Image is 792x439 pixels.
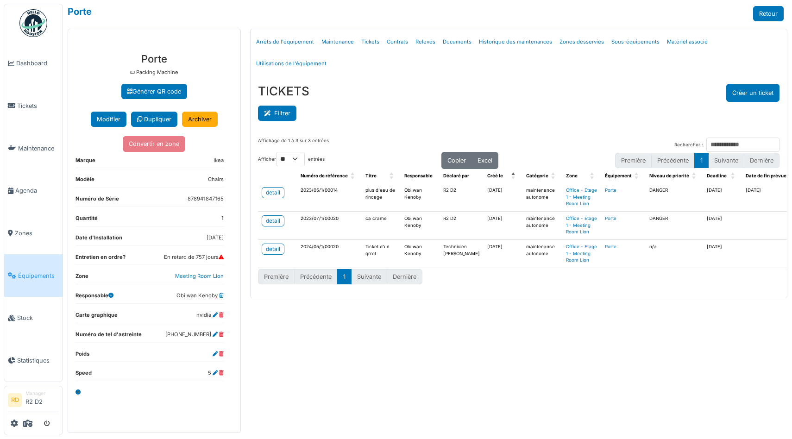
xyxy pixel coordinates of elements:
a: Tickets [4,85,63,127]
span: Excel [478,157,492,164]
td: ca crame [362,211,401,239]
span: Niveau de priorité [649,173,689,178]
div: Affichage de 1 à 3 sur 3 entrées [258,138,329,152]
dd: Obi wan Kenoby [176,292,224,300]
dt: Numéro de tel d'astreinte [75,331,142,342]
button: Créer un ticket [726,84,779,102]
span: Créé le [487,173,503,178]
td: [DATE] [703,239,742,268]
td: [DATE] [484,183,522,212]
a: Contrats [383,31,412,53]
dd: 5 [208,369,224,377]
dd: En retard de 757 jours [164,253,224,261]
span: Équipement: Activate to sort [635,169,640,183]
dt: Responsable [75,292,113,303]
td: 2023/05/1/00014 [297,183,362,212]
a: Archiver [182,112,218,127]
a: Dupliquer [131,112,177,127]
dt: Numéro de Série [75,195,119,207]
dd: [DATE] [207,234,224,242]
span: Stock [17,314,59,322]
p: 🏷 Packing Machine [75,69,233,76]
nav: pagination [615,153,779,168]
a: Retour [753,6,784,21]
select: Afficherentrées [276,152,305,166]
a: Maintenance [318,31,358,53]
span: Agenda [15,186,59,195]
td: maintenance autonome [522,211,562,239]
dt: Poids [75,350,89,362]
td: [DATE] [703,183,742,212]
a: Matériel associé [663,31,711,53]
td: DANGER [646,211,703,239]
span: Équipement [605,173,632,178]
span: Catégorie: Activate to sort [551,169,557,183]
a: Porte [68,6,92,17]
td: DANGER [646,183,703,212]
nav: pagination [258,269,422,284]
span: Déclaré par [443,173,469,178]
dd: 878941847165 [188,195,224,203]
dd: 1 [221,214,224,222]
div: detail [266,245,280,253]
div: detail [266,188,280,197]
td: 2024/05/1/00020 [297,239,362,268]
td: maintenance autonome [522,239,562,268]
span: Zones [15,229,59,238]
a: Maintenance [4,127,63,169]
button: 1 [337,269,352,284]
button: Copier [441,152,472,169]
span: Responsable [404,173,433,178]
td: R2 D2 [440,183,484,212]
a: Porte [605,244,616,249]
a: Stock [4,297,63,339]
span: Copier [447,157,466,164]
dt: Speed [75,369,92,381]
dd: Ikea [214,157,224,164]
span: Date de fin prévue [746,173,786,178]
button: Filtrer [258,106,296,121]
dt: Carte graphique [75,311,118,323]
a: Office - Etage 1 - Meeting Room Lion [566,188,597,206]
a: detail [262,244,284,255]
span: Dashboard [16,59,59,68]
h3: Porte [75,53,233,65]
td: Obi wan Kenoby [401,239,440,268]
div: Manager [25,390,59,397]
span: Numéro de référence [301,173,348,178]
button: Modifier [91,112,126,127]
td: Obi wan Kenoby [401,211,440,239]
a: Arrêts de l'équipement [252,31,318,53]
span: Deadline: Activate to sort [731,169,736,183]
dd: nvidia [196,311,224,319]
a: Zones [4,212,63,255]
img: Badge_color-CXgf-gQk.svg [19,9,47,37]
span: Titre: Activate to sort [390,169,395,183]
a: Office - Etage 1 - Meeting Room Lion [566,216,597,234]
a: detail [262,187,284,198]
a: Équipements [4,254,63,297]
span: Tickets [17,101,59,110]
span: Numéro de référence: Activate to sort [351,169,356,183]
a: detail [262,215,284,226]
button: Excel [471,152,498,169]
span: Niveau de priorité: Activate to sort [692,169,698,183]
span: Équipements [18,271,59,280]
td: 2023/07/1/00020 [297,211,362,239]
span: Catégorie [526,173,548,178]
a: Documents [439,31,475,53]
a: Utilisations de l'équipement [252,53,330,75]
span: Statistiques [17,356,59,365]
label: Rechercher : [674,142,703,149]
a: Historique des maintenances [475,31,556,53]
dt: Modèle [75,176,94,187]
dt: Entretien en ordre? [75,253,126,265]
a: Dashboard [4,42,63,85]
dt: Zone [75,272,88,284]
span: Deadline [707,173,727,178]
h3: TICKETS [258,84,309,98]
td: plus d'eau de rincage [362,183,401,212]
dd: [PHONE_NUMBER] [165,331,224,339]
dt: Quantité [75,214,98,226]
a: Relevés [412,31,439,53]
